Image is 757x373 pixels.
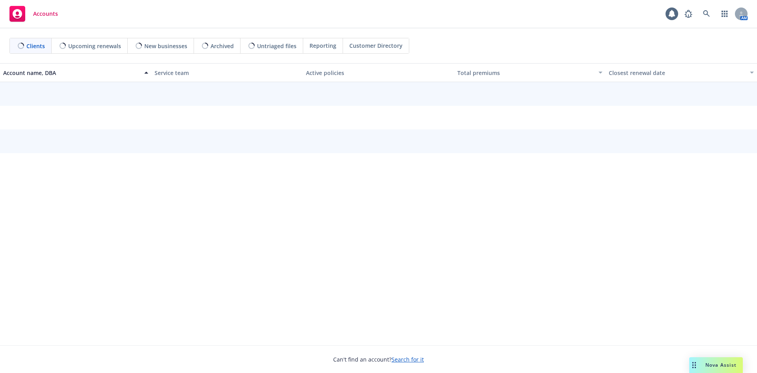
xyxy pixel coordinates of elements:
a: Switch app [717,6,733,22]
span: Archived [211,42,234,50]
div: Active policies [306,69,451,77]
a: Report a Bug [681,6,696,22]
button: Nova Assist [689,357,743,373]
div: Total premiums [457,69,594,77]
a: Search for it [392,356,424,363]
button: Total premiums [454,63,606,82]
span: Clients [26,42,45,50]
div: Service team [155,69,300,77]
span: Upcoming renewals [68,42,121,50]
span: Nova Assist [705,362,736,368]
button: Service team [151,63,303,82]
span: Can't find an account? [333,355,424,364]
div: Account name, DBA [3,69,140,77]
div: Drag to move [689,357,699,373]
div: Closest renewal date [609,69,745,77]
span: Reporting [310,41,336,50]
span: Customer Directory [349,41,403,50]
span: New businesses [144,42,187,50]
a: Search [699,6,714,22]
span: Untriaged files [257,42,296,50]
button: Active policies [303,63,454,82]
button: Closest renewal date [606,63,757,82]
a: Accounts [6,3,61,25]
span: Accounts [33,11,58,17]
